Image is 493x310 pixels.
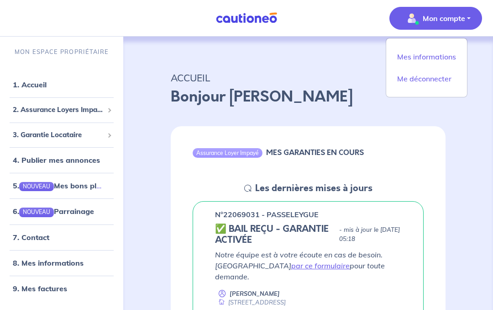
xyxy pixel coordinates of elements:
div: Assurance Loyer Impayé [193,148,262,157]
div: 3. Garantie Locataire [4,126,120,144]
a: 4. Publier mes annonces [13,155,100,165]
div: 1. Accueil [4,75,120,94]
a: 1. Accueil [13,80,47,89]
a: 9. Mes factures [13,284,67,293]
span: 3. Garantie Locataire [13,130,104,140]
div: 9. Mes factures [4,279,120,298]
div: 2. Assurance Loyers Impayés [4,101,120,119]
p: Bonjour [PERSON_NAME] [171,86,446,108]
div: 6.NOUVEAUParrainage [4,202,120,220]
div: 5.NOUVEAUMes bons plans [4,176,120,195]
p: Mon compte [423,13,465,24]
h5: ✅ BAIL REÇU - GARANTIE ACTIVÉE [215,224,336,246]
a: 7. Contact [13,233,49,242]
a: 8. Mes informations [13,258,84,267]
div: 8. Mes informations [4,254,120,272]
a: Me déconnecter [390,71,463,86]
span: 2. Assurance Loyers Impayés [13,105,104,115]
div: 7. Contact [4,228,120,246]
p: ACCUEIL [171,69,446,86]
a: Mes informations [390,49,463,64]
p: [PERSON_NAME] [230,289,280,298]
h5: Les dernières mises à jours [255,183,372,194]
button: illu_account_valid_menu.svgMon compte [389,7,482,30]
h6: MES GARANTIES EN COURS [266,148,364,157]
img: Cautioneo [212,12,281,24]
a: 5.NOUVEAUMes bons plans [13,181,109,190]
p: n°22069031 - PASSELEYGUE [215,209,319,220]
a: par ce formulaire [291,261,350,270]
p: MON ESPACE PROPRIÉTAIRE [15,48,109,56]
p: Notre équipe est à votre écoute en cas de besoin. [GEOGRAPHIC_DATA] pour toute demande. [215,249,401,282]
div: 4. Publier mes annonces [4,151,120,169]
a: 6.NOUVEAUParrainage [13,207,94,216]
img: illu_account_valid_menu.svg [404,11,419,26]
div: illu_account_valid_menu.svgMon compte [386,38,467,97]
div: [STREET_ADDRESS] [215,298,286,307]
p: - mis à jour le [DATE] 05:18 [339,225,401,244]
div: state: CONTRACT-VALIDATED, Context: ,MAYBE-CERTIFICATE,,LESSOR-DOCUMENTS,IS-ODEALIM [215,224,401,246]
